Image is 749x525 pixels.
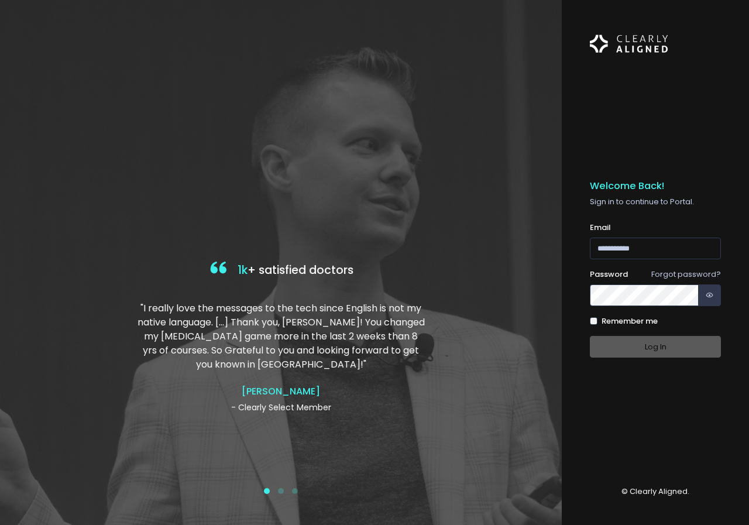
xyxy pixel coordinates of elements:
[590,486,721,497] p: © Clearly Aligned.
[136,386,425,397] h4: [PERSON_NAME]
[590,222,611,234] label: Email
[238,262,248,278] span: 1k
[602,315,658,327] label: Remember me
[136,402,425,414] p: - Clearly Select Member
[590,180,721,192] h5: Welcome Back!
[590,269,628,280] label: Password
[136,259,425,283] h4: + satisfied doctors
[651,269,721,280] a: Forgot password?
[590,28,668,60] img: Logo Horizontal
[590,196,721,208] p: Sign in to continue to Portal.
[136,301,425,372] p: "I really love the messages to the tech since English is not my native language. […] Thank you, [...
